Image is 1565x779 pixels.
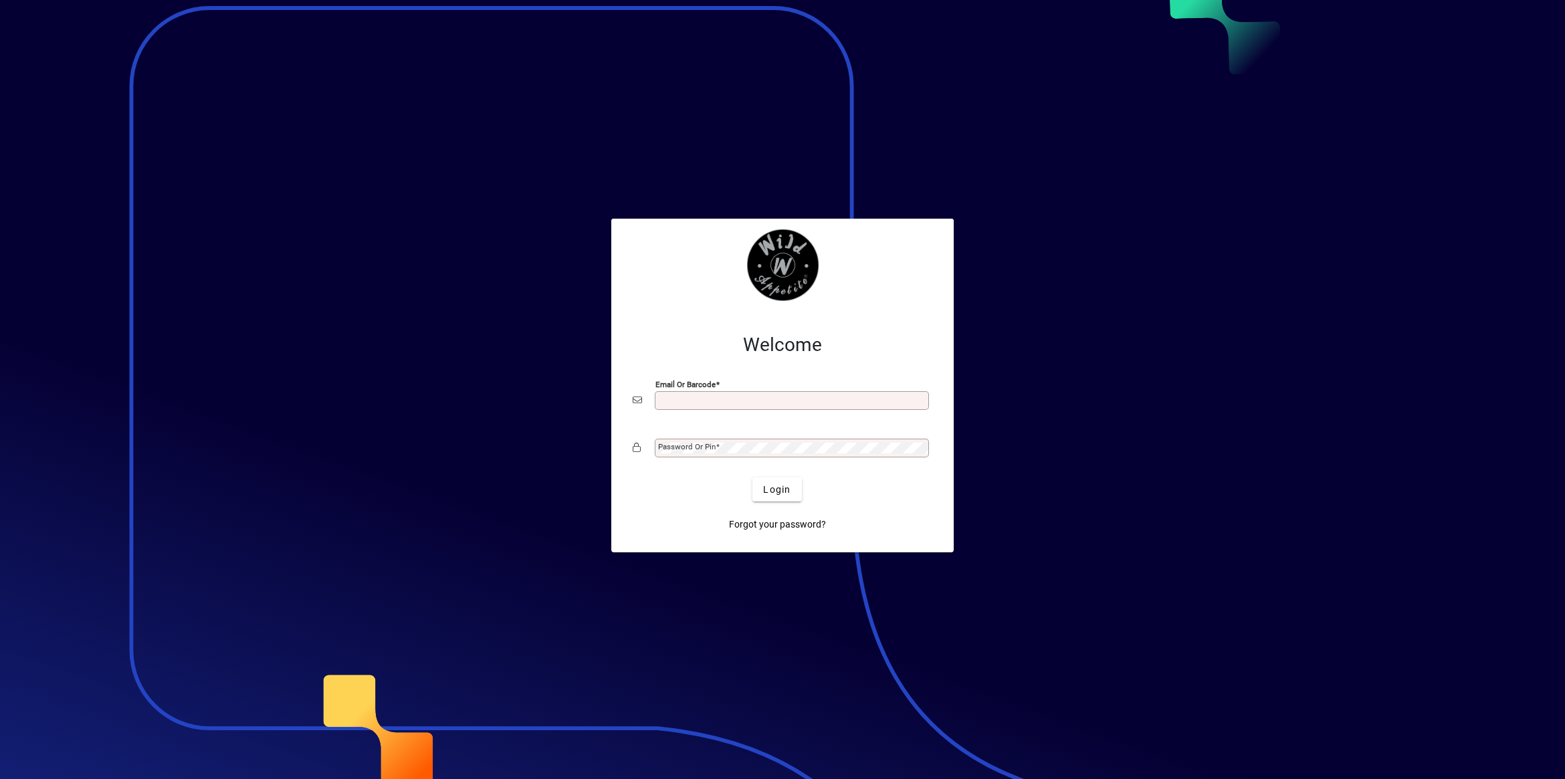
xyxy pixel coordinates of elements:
span: Forgot your password? [729,518,826,532]
span: Login [763,483,791,497]
h2: Welcome [633,334,932,356]
mat-label: Password or Pin [658,442,716,451]
button: Login [752,477,801,502]
mat-label: Email or Barcode [655,380,716,389]
a: Forgot your password? [724,512,831,536]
